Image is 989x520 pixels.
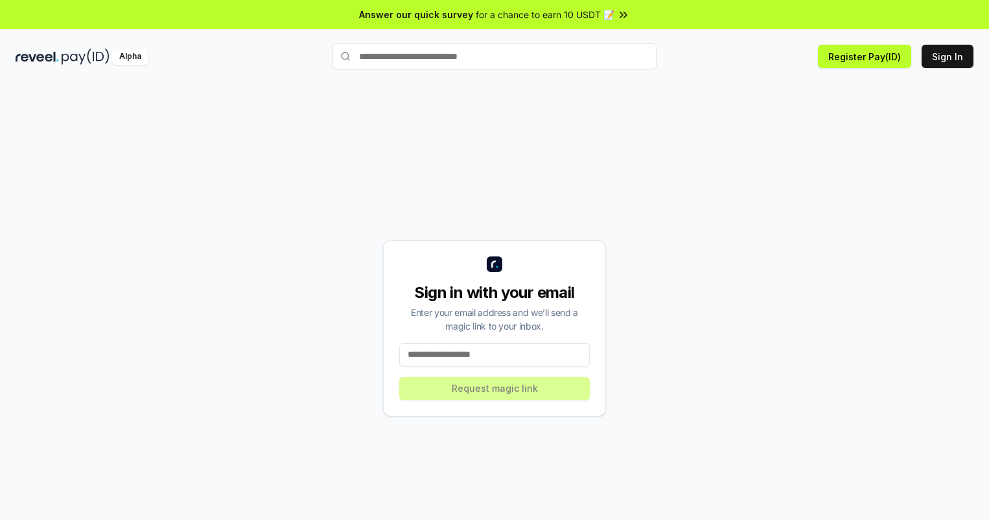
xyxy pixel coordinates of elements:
span: for a chance to earn 10 USDT 📝 [476,8,614,21]
img: reveel_dark [16,49,59,65]
img: logo_small [487,256,502,272]
button: Sign In [922,45,973,68]
span: Answer our quick survey [359,8,473,21]
div: Enter your email address and we’ll send a magic link to your inbox. [399,306,590,333]
button: Register Pay(ID) [818,45,911,68]
img: pay_id [62,49,110,65]
div: Alpha [112,49,148,65]
div: Sign in with your email [399,282,590,303]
